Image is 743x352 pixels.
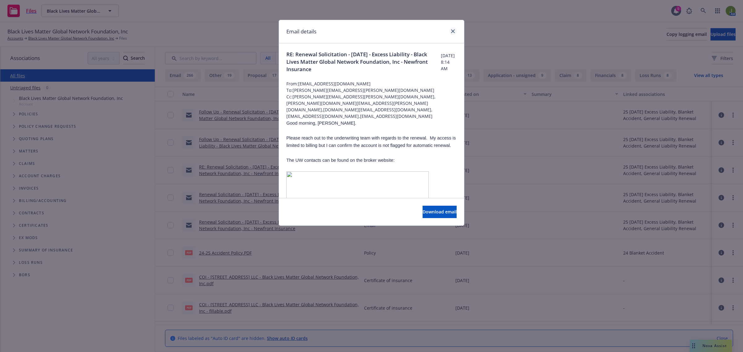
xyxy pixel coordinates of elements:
[286,135,456,148] span: Please reach out to the underwriting team with regards to the renewal. My access is limited to bi...
[441,52,457,72] span: [DATE] 8:14 AM
[423,206,457,218] button: Download email
[449,28,457,35] a: close
[286,28,316,36] h1: Email details
[286,93,457,119] span: Cc: [PERSON_NAME][EMAIL_ADDRESS][PERSON_NAME][DOMAIN_NAME],[PERSON_NAME][DOMAIN_NAME][EMAIL_ADDRE...
[286,80,457,87] span: From: [EMAIL_ADDRESS][DOMAIN_NAME]
[286,158,395,163] span: The UW contacts can be found on the broker website:
[286,51,441,73] span: RE: Renewal Solicitation - [DATE] - Excess Liability - Black Lives Matter Global Network Foundati...
[286,87,457,93] span: To: [PERSON_NAME][EMAIL_ADDRESS][PERSON_NAME][DOMAIN_NAME]
[286,121,356,126] span: Good morning, [PERSON_NAME].
[286,171,429,288] img: image001.png@01DC1D73.F0A286E0
[423,209,457,215] span: Download email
